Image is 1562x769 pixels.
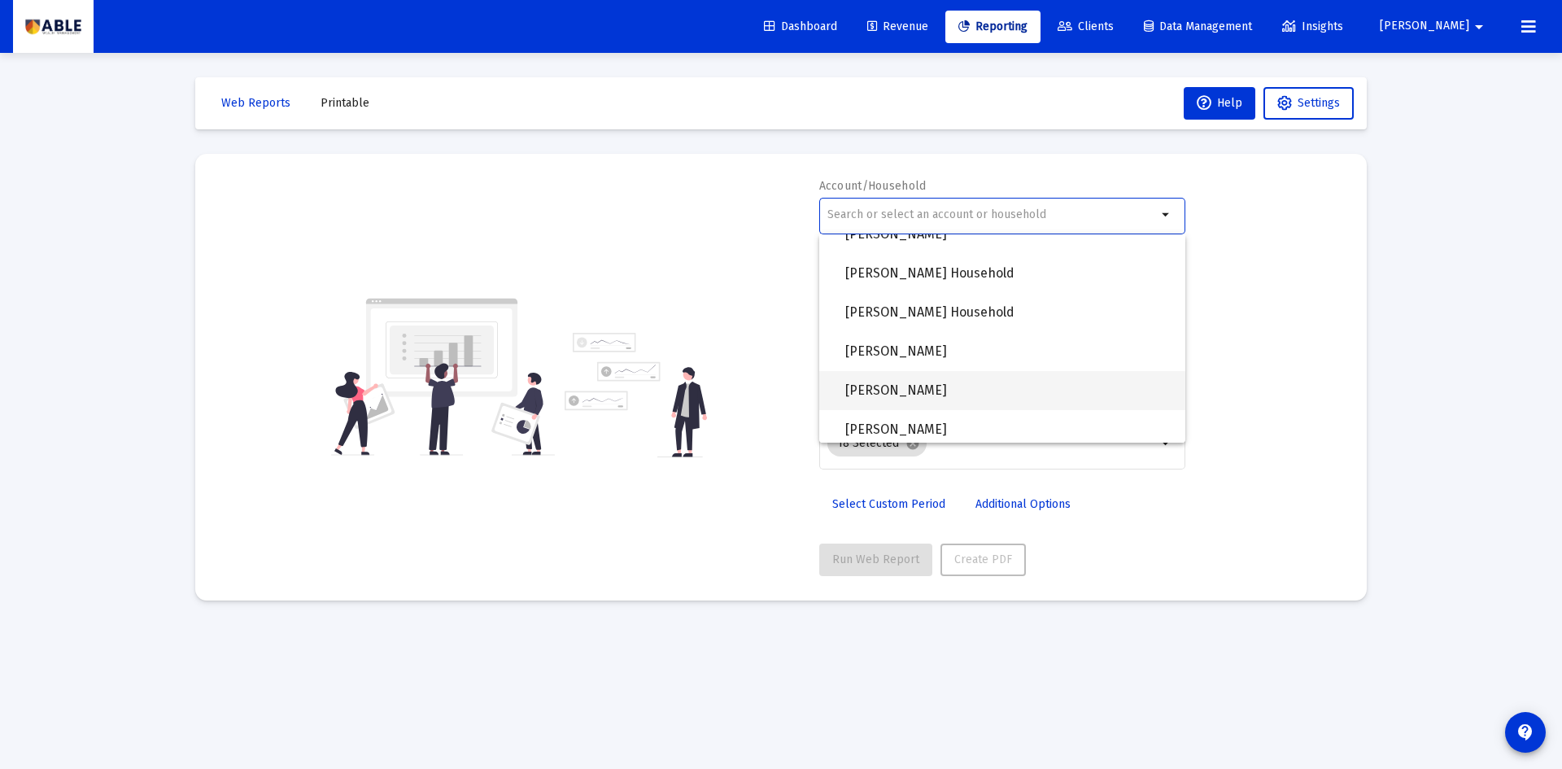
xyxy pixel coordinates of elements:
[1131,11,1265,43] a: Data Management
[845,371,1172,410] span: [PERSON_NAME]
[1298,96,1340,110] span: Settings
[208,87,303,120] button: Web Reports
[958,20,1028,33] span: Reporting
[845,410,1172,449] span: [PERSON_NAME]
[1157,434,1176,453] mat-icon: arrow_drop_down
[854,11,941,43] a: Revenue
[1269,11,1356,43] a: Insights
[1197,96,1242,110] span: Help
[764,20,837,33] span: Dashboard
[975,497,1071,511] span: Additional Options
[832,497,945,511] span: Select Custom Period
[1469,11,1489,43] mat-icon: arrow_drop_down
[1045,11,1127,43] a: Clients
[845,215,1172,254] span: [PERSON_NAME]
[1360,10,1508,42] button: [PERSON_NAME]
[25,11,81,43] img: Dashboard
[845,332,1172,371] span: [PERSON_NAME]
[1144,20,1252,33] span: Data Management
[1380,20,1469,33] span: [PERSON_NAME]
[1282,20,1343,33] span: Insights
[1263,87,1354,120] button: Settings
[1184,87,1255,120] button: Help
[321,96,369,110] span: Printable
[845,254,1172,293] span: [PERSON_NAME] Household
[845,293,1172,332] span: [PERSON_NAME] Household
[308,87,382,120] button: Printable
[331,296,555,457] img: reporting
[819,544,932,576] button: Run Web Report
[1058,20,1114,33] span: Clients
[832,553,919,566] span: Run Web Report
[221,96,290,110] span: Web Reports
[751,11,850,43] a: Dashboard
[827,430,927,457] mat-chip: 18 Selected
[1516,723,1535,742] mat-icon: contact_support
[867,20,928,33] span: Revenue
[827,427,1157,460] mat-chip-list: Selection
[827,208,1157,221] input: Search or select an account or household
[954,553,1012,566] span: Create PDF
[940,544,1026,576] button: Create PDF
[565,333,707,457] img: reporting-alt
[945,11,1041,43] a: Reporting
[819,179,927,193] label: Account/Household
[1157,205,1176,225] mat-icon: arrow_drop_down
[905,436,920,451] mat-icon: cancel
